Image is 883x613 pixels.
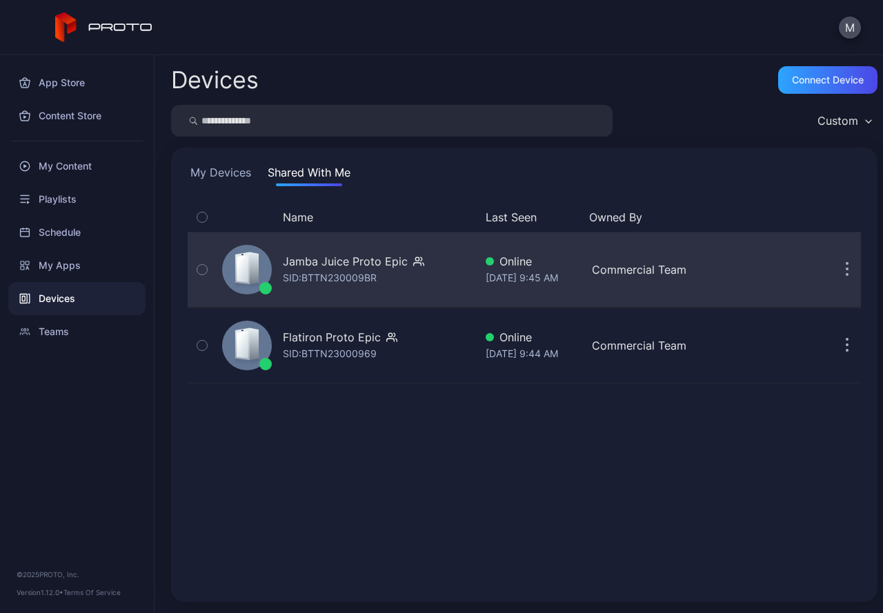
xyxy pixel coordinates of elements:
div: SID: BTTN230009BR [283,270,377,286]
div: Connect device [792,74,864,86]
div: [DATE] 9:44 AM [486,345,581,362]
button: Shared With Me [265,164,353,186]
div: © 2025 PROTO, Inc. [17,569,137,580]
div: [DATE] 9:45 AM [486,270,581,286]
a: Terms Of Service [63,588,121,596]
h2: Devices [171,68,259,92]
div: Update Device [693,209,817,225]
a: Teams [8,315,146,348]
div: Commercial Team [592,261,687,278]
button: Connect device [778,66,877,94]
div: Online [486,253,581,270]
button: M [839,17,861,39]
div: SID: BTTN23000969 [283,345,377,362]
button: Custom [811,105,877,137]
span: Version 1.12.0 • [17,588,63,596]
button: Last Seen [486,209,578,225]
div: Commercial Team [592,337,687,354]
a: Schedule [8,216,146,249]
div: Online [486,329,581,345]
div: Options [833,209,861,225]
div: Custom [817,114,858,128]
button: Owned By [589,209,682,225]
a: App Store [8,66,146,99]
button: My Devices [188,164,254,186]
div: Jamba Juice Proto Epic [283,253,408,270]
a: Content Store [8,99,146,132]
a: Devices [8,282,146,315]
a: My Apps [8,249,146,282]
div: Flatiron Proto Epic [283,329,381,345]
button: Name [283,209,313,225]
a: Playlists [8,183,146,216]
a: My Content [8,150,146,183]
